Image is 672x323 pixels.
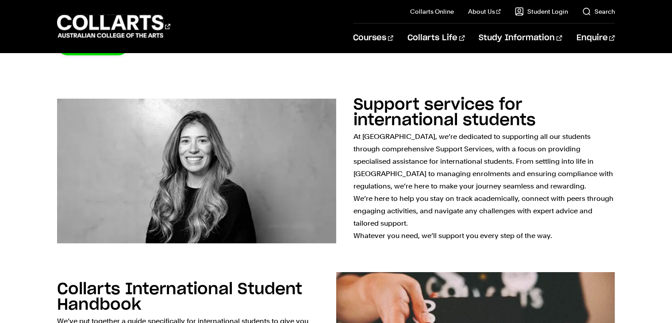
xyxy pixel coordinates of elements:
[57,281,302,313] h2: Collarts International Student Handbook
[515,7,568,16] a: Student Login
[468,7,501,16] a: About Us
[576,23,615,53] a: Enquire
[407,23,465,53] a: Collarts Life
[479,23,562,53] a: Study Information
[582,7,615,16] a: Search
[354,97,536,128] h2: Support services for international students
[410,7,454,16] a: Collarts Online
[57,14,170,39] div: Go to homepage
[354,131,615,242] p: At [GEOGRAPHIC_DATA], we’re dedicated to supporting all our students through comprehensive Suppor...
[353,23,393,53] a: Courses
